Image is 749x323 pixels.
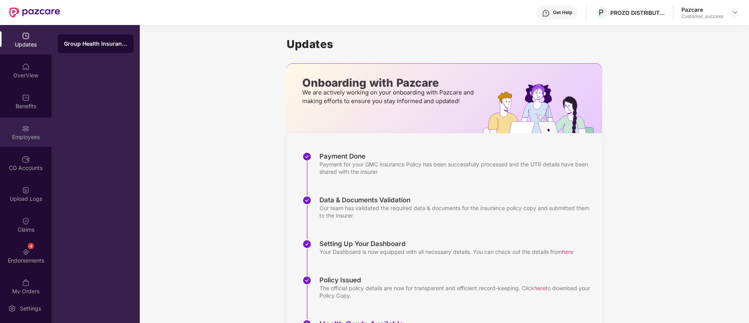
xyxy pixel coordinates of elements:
[22,32,30,40] img: svg+xml;base64,PHN2ZyBpZD0iVXBkYXRlZCIgeG1sbnM9Imh0dHA6Ly93d3cudzMub3JnLzIwMDAvc3ZnIiB3aWR0aD0iMj...
[302,79,476,86] p: Onboarding with Pazcare
[319,239,573,248] div: Setting Up Your Dashboard
[302,196,312,205] img: svg+xml;base64,PHN2ZyBpZD0iU3RlcC1Eb25lLTMyeDMyIiB4bWxucz0iaHR0cDovL3d3dy53My5vcmcvMjAwMC9zdmciIH...
[681,13,723,20] div: Customer_success
[319,204,594,219] div: Our team has validated the required data & documents for the insurance policy copy and submitted ...
[553,9,572,16] div: Get Help
[319,248,573,255] div: Your Dashboard is now equipped with all necessary details. You can check out the details from
[9,7,60,18] img: New Pazcare Logo
[610,9,665,16] div: PROZO DISTRIBUTION PRIVATE LIMITED
[599,8,604,17] span: P
[22,94,30,102] img: svg+xml;base64,PHN2ZyBpZD0iQmVuZWZpdHMiIHhtbG5zPSJodHRwOi8vd3d3LnczLm9yZy8yMDAwL3N2ZyIgd2lkdGg9Ij...
[302,152,312,161] img: svg+xml;base64,PHN2ZyBpZD0iU3RlcC1Eb25lLTMyeDMyIiB4bWxucz0iaHR0cDovL3d3dy53My5vcmcvMjAwMC9zdmciIH...
[64,40,127,48] div: Group Health Insurance
[483,84,602,133] img: hrOnboarding
[562,248,573,255] span: here
[319,284,594,299] div: The official policy details are now for transparent and efficient record-keeping. Click to downlo...
[22,279,30,287] img: svg+xml;base64,PHN2ZyBpZD0iTXlfT3JkZXJzIiBkYXRhLW5hbWU9Ik15IE9yZGVycyIgeG1sbnM9Imh0dHA6Ly93d3cudz...
[319,152,594,161] div: Payment Done
[302,239,312,249] img: svg+xml;base64,PHN2ZyBpZD0iU3RlcC1Eb25lLTMyeDMyIiB4bWxucz0iaHR0cDovL3d3dy53My5vcmcvMjAwMC9zdmciIH...
[22,186,30,194] img: svg+xml;base64,PHN2ZyBpZD0iVXBsb2FkX0xvZ3MiIGRhdGEtbmFtZT0iVXBsb2FkIExvZ3MiIHhtbG5zPSJodHRwOi8vd3...
[681,6,723,13] div: Pazcare
[22,63,30,71] img: svg+xml;base64,PHN2ZyBpZD0iSG9tZSIgeG1sbnM9Imh0dHA6Ly93d3cudzMub3JnLzIwMDAvc3ZnIiB3aWR0aD0iMjAiIG...
[542,9,550,17] img: svg+xml;base64,PHN2ZyBpZD0iSGVscC0zMngzMiIgeG1sbnM9Imh0dHA6Ly93d3cudzMub3JnLzIwMDAvc3ZnIiB3aWR0aD...
[732,9,738,16] img: svg+xml;base64,PHN2ZyBpZD0iRHJvcGRvd24tMzJ4MzIiIHhtbG5zPSJodHRwOi8vd3d3LnczLm9yZy8yMDAwL3N2ZyIgd2...
[22,125,30,132] img: svg+xml;base64,PHN2ZyBpZD0iRW1wbG95ZWVzIiB4bWxucz0iaHR0cDovL3d3dy53My5vcmcvMjAwMC9zdmciIHdpZHRoPS...
[8,305,16,312] img: svg+xml;base64,PHN2ZyBpZD0iU2V0dGluZy0yMHgyMCIgeG1sbnM9Imh0dHA6Ly93d3cudzMub3JnLzIwMDAvc3ZnIiB3aW...
[28,243,34,249] div: 4
[534,285,546,291] span: here
[287,37,602,51] h1: Updates
[302,276,312,285] img: svg+xml;base64,PHN2ZyBpZD0iU3RlcC1Eb25lLTMyeDMyIiB4bWxucz0iaHR0cDovL3d3dy53My5vcmcvMjAwMC9zdmciIH...
[22,217,30,225] img: svg+xml;base64,PHN2ZyBpZD0iQ2xhaW0iIHhtbG5zPSJodHRwOi8vd3d3LnczLm9yZy8yMDAwL3N2ZyIgd2lkdGg9IjIwIi...
[22,155,30,163] img: svg+xml;base64,PHN2ZyBpZD0iQ0RfQWNjb3VudHMiIGRhdGEtbmFtZT0iQ0QgQWNjb3VudHMiIHhtbG5zPSJodHRwOi8vd3...
[319,161,594,175] div: Payment for your GMC Insurance Policy has been successfully processed and the UTR details have be...
[22,248,30,256] img: svg+xml;base64,PHN2ZyBpZD0iRW5kb3JzZW1lbnRzIiB4bWxucz0iaHR0cDovL3d3dy53My5vcmcvMjAwMC9zdmciIHdpZH...
[18,305,43,312] div: Settings
[319,276,594,284] div: Policy Issued
[319,196,594,204] div: Data & Documents Validation
[302,88,476,105] p: We are actively working on your onboarding with Pazcare and making efforts to ensure you stay inf...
